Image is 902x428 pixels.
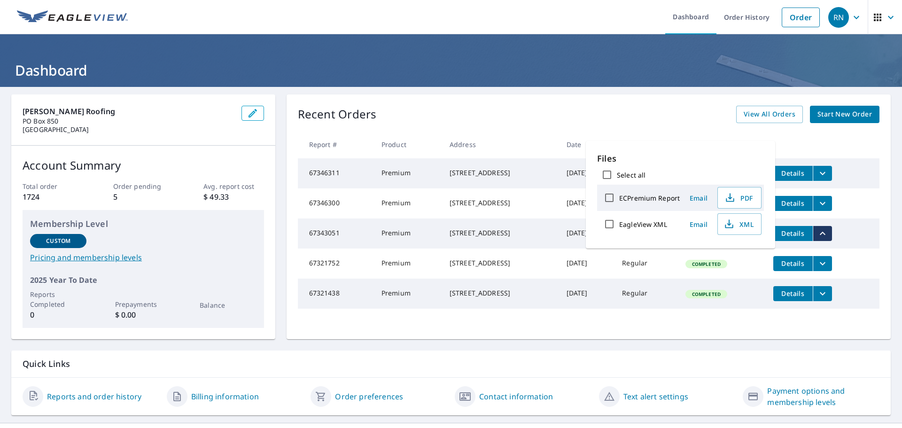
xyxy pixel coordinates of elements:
button: filesDropdownBtn-67346311 [813,166,832,181]
span: XML [723,218,754,230]
td: [DATE] [559,218,615,249]
button: filesDropdownBtn-67321438 [813,286,832,301]
p: $ 0.00 [115,309,171,320]
th: Status [678,131,766,158]
button: Email [684,191,714,205]
label: Select all [617,171,645,179]
p: 1724 [23,191,83,202]
td: Premium [374,279,442,309]
span: Completed [686,291,726,297]
p: Custom [46,237,70,245]
p: 0 [30,309,86,320]
th: Report # [298,131,374,158]
td: [DATE] [559,279,615,309]
td: 67321438 [298,279,374,309]
a: Text alert settings [623,391,688,402]
p: Reports Completed [30,289,86,309]
p: Balance [200,300,256,310]
img: EV Logo [17,10,128,24]
td: 67321752 [298,249,374,279]
th: Address [442,131,559,158]
td: [DATE] [559,158,615,188]
div: [STREET_ADDRESS] [450,258,552,268]
p: Membership Level [30,218,257,230]
td: 67346311 [298,158,374,188]
a: Billing information [191,391,259,402]
p: Account Summary [23,157,264,174]
a: Start New Order [810,106,879,123]
p: 5 [113,191,173,202]
td: [DATE] [559,249,615,279]
p: Files [597,152,764,165]
a: Contact information [479,391,553,402]
td: Premium [374,188,442,218]
p: $ 49.33 [203,191,264,202]
button: detailsBtn-67321752 [773,256,813,271]
span: Email [687,194,710,202]
p: 2025 Year To Date [30,274,257,286]
span: Details [779,169,807,178]
label: ECPremium Report [619,194,680,202]
a: Pricing and membership levels [30,252,257,263]
a: View All Orders [736,106,803,123]
button: filesDropdownBtn-67321752 [813,256,832,271]
td: Premium [374,249,442,279]
div: [STREET_ADDRESS] [450,168,552,178]
button: Email [684,217,714,232]
span: Completed [686,261,726,267]
span: View All Orders [744,109,795,120]
a: Order [782,8,820,27]
td: [DATE] [559,188,615,218]
a: Order preferences [335,391,403,402]
td: Regular [614,279,677,309]
button: PDF [717,187,762,209]
p: Prepayments [115,299,171,309]
a: Payment options and membership levels [767,385,879,408]
th: Delivery [614,131,677,158]
p: Recent Orders [298,106,377,123]
span: Details [779,229,807,238]
td: Regular [614,249,677,279]
button: XML [717,213,762,235]
button: detailsBtn-67346311 [773,166,813,181]
p: Quick Links [23,358,879,370]
p: [GEOGRAPHIC_DATA] [23,125,234,134]
button: detailsBtn-67343051 [773,226,813,241]
td: 67343051 [298,218,374,249]
div: [STREET_ADDRESS] [450,288,552,298]
div: [STREET_ADDRESS] [450,228,552,238]
p: Avg. report cost [203,181,264,191]
h1: Dashboard [11,61,891,80]
span: Email [687,220,710,229]
span: Details [779,289,807,298]
td: Premium [374,218,442,249]
div: RN [828,7,849,28]
th: Product [374,131,442,158]
div: [STREET_ADDRESS] [450,198,552,208]
a: Reports and order history [47,391,141,402]
p: PO Box 850 [23,117,234,125]
button: detailsBtn-67346300 [773,196,813,211]
label: EagleView XML [619,220,667,229]
td: 67346300 [298,188,374,218]
td: Premium [374,158,442,188]
p: [PERSON_NAME] Roofing [23,106,234,117]
span: Start New Order [817,109,872,120]
button: filesDropdownBtn-67346300 [813,196,832,211]
span: Details [779,259,807,268]
p: Total order [23,181,83,191]
button: detailsBtn-67321438 [773,286,813,301]
span: Details [779,199,807,208]
button: filesDropdownBtn-67343051 [813,226,832,241]
th: Date [559,131,615,158]
span: PDF [723,192,754,203]
p: Order pending [113,181,173,191]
